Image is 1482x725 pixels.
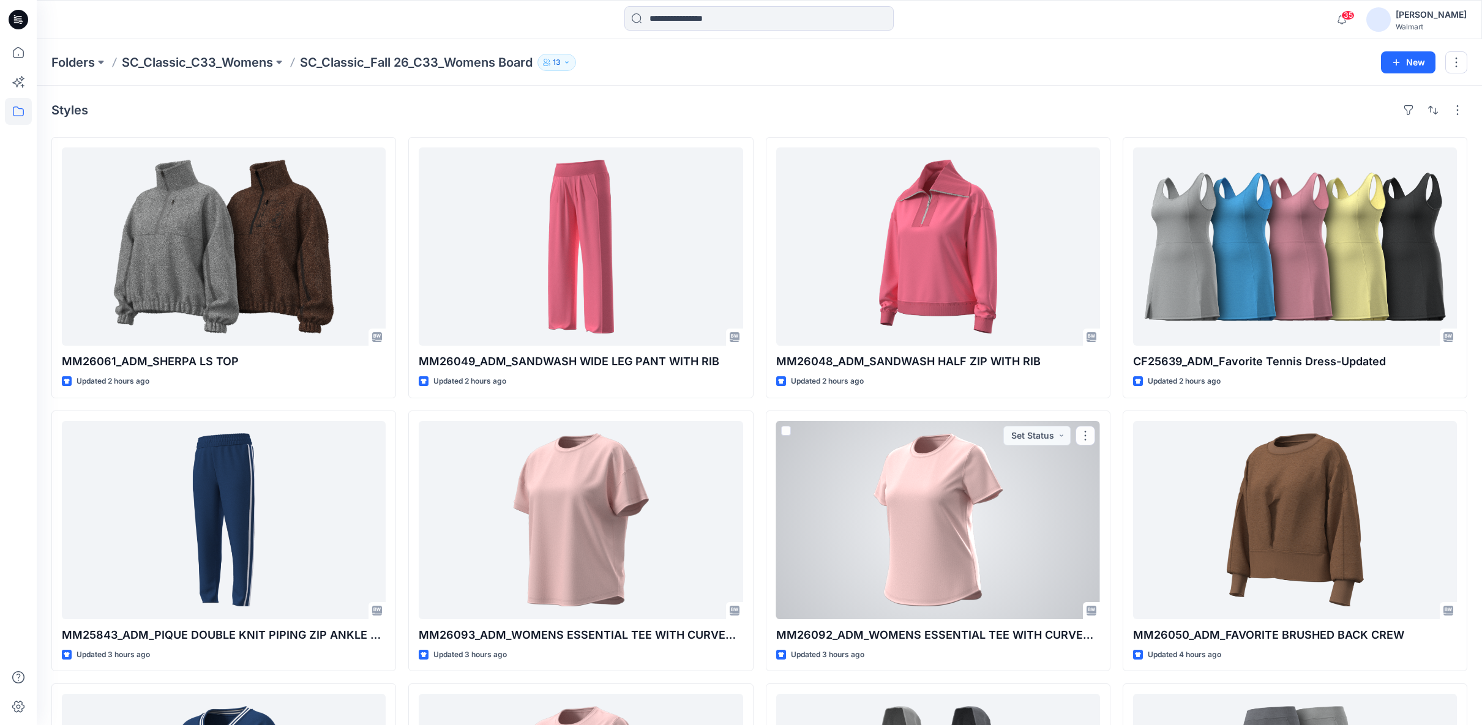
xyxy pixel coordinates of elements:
[62,421,386,619] a: MM25843_ADM_PIQUE DOUBLE KNIT PIPING ZIP ANKLE PANT
[1133,147,1457,346] a: CF25639_ADM_Favorite Tennis Dress-Updated
[419,147,743,346] a: MM26049_ADM_SANDWASH WIDE LEG PANT WITH RIB
[553,56,561,69] p: 13
[62,147,386,346] a: MM26061_ADM_SHERPA LS TOP
[1133,626,1457,644] p: MM26050_ADM_FAVORITE BRUSHED BACK CREW
[300,54,533,71] p: SC_Classic_Fall 26_C33_Womens Board
[1133,353,1457,370] p: CF25639_ADM_Favorite Tennis Dress-Updated
[776,147,1100,346] a: MM26048_ADM_SANDWASH HALF ZIP WITH RIB
[433,375,506,388] p: Updated 2 hours ago
[77,649,150,661] p: Updated 3 hours ago
[62,626,386,644] p: MM25843_ADM_PIQUE DOUBLE KNIT PIPING ZIP ANKLE PANT
[776,626,1100,644] p: MM26092_ADM_WOMENS ESSENTIAL TEE WITH CURVED HEM
[77,375,149,388] p: Updated 2 hours ago
[62,353,386,370] p: MM26061_ADM_SHERPA LS TOP
[1366,7,1391,32] img: avatar
[419,421,743,619] a: MM26093_ADM_WOMENS ESSENTIAL TEE WITH CURVED HEM, BACK YOKE, & SPLIT BACK SEAM
[1381,51,1435,73] button: New
[1133,421,1457,619] a: MM26050_ADM_FAVORITE BRUSHED BACK CREW
[1148,375,1221,388] p: Updated 2 hours ago
[419,626,743,644] p: MM26093_ADM_WOMENS ESSENTIAL TEE WITH CURVED HEM, BACK YOKE, & SPLIT BACK SEAM
[1341,10,1355,20] span: 35
[1148,649,1221,661] p: Updated 4 hours ago
[776,421,1100,619] a: MM26092_ADM_WOMENS ESSENTIAL TEE WITH CURVED HEM
[1396,7,1467,22] div: [PERSON_NAME]
[537,54,576,71] button: 13
[51,54,95,71] a: Folders
[51,103,88,117] h4: Styles
[122,54,273,71] a: SC_Classic_C33_Womens
[791,649,864,661] p: Updated 3 hours ago
[1396,22,1467,31] div: Walmart
[433,649,507,661] p: Updated 3 hours ago
[419,353,743,370] p: MM26049_ADM_SANDWASH WIDE LEG PANT WITH RIB
[791,375,864,388] p: Updated 2 hours ago
[776,353,1100,370] p: MM26048_ADM_SANDWASH HALF ZIP WITH RIB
